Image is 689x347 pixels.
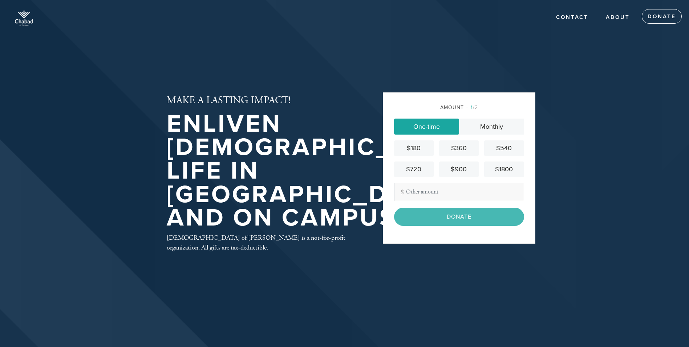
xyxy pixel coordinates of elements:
a: $360 [439,140,479,156]
span: /2 [466,104,478,111]
a: $900 [439,161,479,177]
h1: Enliven [DEMOGRAPHIC_DATA] life in [GEOGRAPHIC_DATA] and on Campus! [167,112,470,230]
a: About [600,11,635,24]
div: Amount [394,104,524,111]
div: $900 [442,164,476,174]
div: $540 [487,143,521,153]
a: Donate [642,9,682,24]
div: $180 [397,143,431,153]
span: 1 [471,104,473,111]
div: $720 [397,164,431,174]
div: $1800 [487,164,521,174]
h2: MAKE A LASTING IMPACT! [167,95,470,107]
img: of_Norman-whiteTop.png [11,4,37,30]
div: $360 [442,143,476,153]
a: $1800 [484,161,524,177]
a: One-time [394,119,459,135]
a: Contact [551,11,594,24]
a: $720 [394,161,434,177]
a: Monthly [459,119,524,135]
a: $540 [484,140,524,156]
div: [DEMOGRAPHIC_DATA] of [PERSON_NAME] is a not-for-profit organization. All gifts are tax-deductible. [167,233,359,252]
a: $180 [394,140,434,156]
input: Other amount [394,183,524,201]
